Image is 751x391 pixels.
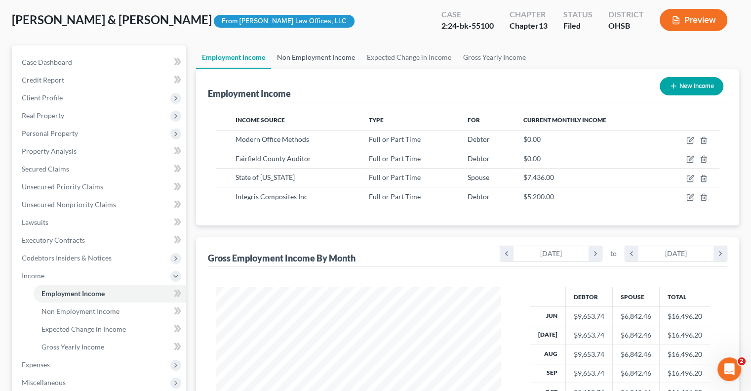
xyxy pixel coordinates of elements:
span: Type [369,116,384,124]
td: $16,496.20 [660,364,711,383]
div: District [608,9,644,20]
a: Non Employment Income [34,303,186,320]
span: Expenses [22,360,50,369]
a: Property Analysis [14,142,186,160]
span: Debtor [468,192,490,201]
div: $6,842.46 [621,368,651,378]
span: Unsecured Nonpriority Claims [22,200,116,209]
span: $0.00 [523,154,541,163]
div: $9,653.74 [574,368,604,378]
div: From [PERSON_NAME] Law Offices, LLC [214,15,355,28]
span: 13 [539,21,548,30]
td: $16,496.20 [660,307,711,326]
i: chevron_right [589,246,602,261]
a: Executory Contracts [14,231,186,249]
div: OHSB [608,20,644,32]
span: Miscellaneous [22,378,66,387]
div: Gross Employment Income By Month [208,252,356,264]
div: $6,842.46 [621,349,651,359]
a: Unsecured Nonpriority Claims [14,196,186,214]
th: [DATE] [530,326,566,345]
div: 2:24-bk-55100 [441,20,494,32]
button: Preview [660,9,727,31]
a: Secured Claims [14,160,186,178]
span: Income Source [236,116,285,124]
span: Lawsuits [22,218,48,226]
div: [DATE] [638,246,714,261]
i: chevron_left [625,246,638,261]
span: Expected Change in Income [41,325,126,333]
div: Chapter [510,20,548,32]
a: Lawsuits [14,214,186,231]
span: Full or Part Time [369,192,421,201]
span: Current Monthly Income [523,116,606,124]
span: Income [22,271,44,280]
span: $7,436.00 [523,173,554,181]
div: $9,653.74 [574,349,604,359]
span: Personal Property [22,129,78,137]
span: $5,200.00 [523,192,554,201]
i: chevron_right [713,246,727,261]
span: Unsecured Priority Claims [22,182,103,191]
span: Full or Part Time [369,135,421,143]
i: chevron_left [500,246,514,261]
td: $16,496.20 [660,345,711,364]
a: Unsecured Priority Claims [14,178,186,196]
div: Case [441,9,494,20]
th: Sep [530,364,566,383]
span: Integris Composites Inc [236,192,308,201]
span: Credit Report [22,76,64,84]
div: [DATE] [514,246,589,261]
th: Spouse [613,287,660,306]
a: Expected Change in Income [361,45,457,69]
th: Aug [530,345,566,364]
span: Full or Part Time [369,154,421,163]
a: Credit Report [14,71,186,89]
span: Case Dashboard [22,58,72,66]
span: Spouse [468,173,489,181]
iframe: Intercom live chat [717,357,741,381]
span: Non Employment Income [41,307,119,315]
button: New Income [660,77,723,95]
div: $6,842.46 [621,311,651,321]
div: $9,653.74 [574,311,604,321]
span: Debtor [468,154,490,163]
span: Modern Office Methods [236,135,309,143]
th: Debtor [566,287,613,306]
div: $9,653.74 [574,330,604,340]
a: Gross Yearly Income [457,45,532,69]
th: Jun [530,307,566,326]
span: Gross Yearly Income [41,343,104,351]
a: Employment Income [196,45,271,69]
span: [PERSON_NAME] & [PERSON_NAME] [12,12,212,27]
span: $0.00 [523,135,541,143]
span: 2 [738,357,746,365]
th: Total [660,287,711,306]
span: Client Profile [22,93,63,102]
span: Secured Claims [22,165,69,173]
span: Employment Income [41,289,105,298]
a: Case Dashboard [14,53,186,71]
div: Employment Income [208,87,291,99]
a: Gross Yearly Income [34,338,186,356]
span: State of [US_STATE] [236,173,295,181]
a: Expected Change in Income [34,320,186,338]
div: Status [563,9,593,20]
span: Codebtors Insiders & Notices [22,254,112,262]
span: Real Property [22,111,64,120]
a: Employment Income [34,285,186,303]
span: Full or Part Time [369,173,421,181]
span: Fairfield County Auditor [236,154,311,163]
a: Non Employment Income [271,45,361,69]
span: Debtor [468,135,490,143]
div: Filed [563,20,593,32]
span: Executory Contracts [22,236,85,244]
span: For [468,116,480,124]
td: $16,496.20 [660,326,711,345]
div: Chapter [510,9,548,20]
span: Property Analysis [22,147,77,155]
span: to [610,249,617,259]
div: $6,842.46 [621,330,651,340]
